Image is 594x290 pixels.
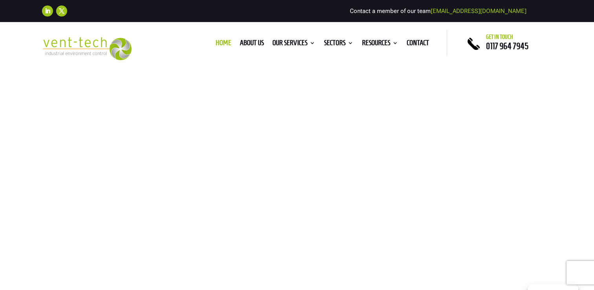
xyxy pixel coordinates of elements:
[350,7,526,15] span: Contact a member of our team
[407,40,429,49] a: Contact
[216,40,231,49] a: Home
[431,7,526,15] a: [EMAIL_ADDRESS][DOMAIN_NAME]
[56,6,67,17] a: Follow on X
[486,41,528,51] a: 0117 964 7945
[486,34,513,40] span: Get in touch
[272,40,315,49] a: Our Services
[324,40,353,49] a: Sectors
[362,40,398,49] a: Resources
[240,40,264,49] a: About us
[42,6,53,17] a: Follow on LinkedIn
[42,37,132,60] img: 2023-09-27T08_35_16.549ZVENT-TECH---Clear-background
